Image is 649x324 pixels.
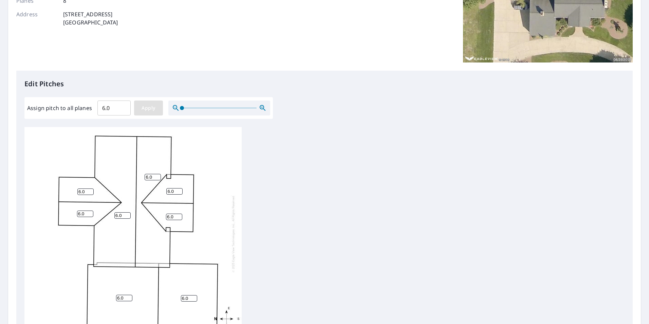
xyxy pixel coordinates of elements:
input: 00.0 [97,98,131,118]
label: Assign pitch to all planes [27,104,92,112]
p: Edit Pitches [24,79,625,89]
p: [STREET_ADDRESS] [GEOGRAPHIC_DATA] [63,10,118,26]
button: Apply [134,101,163,115]
span: Apply [140,104,157,112]
p: Address [16,10,57,26]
